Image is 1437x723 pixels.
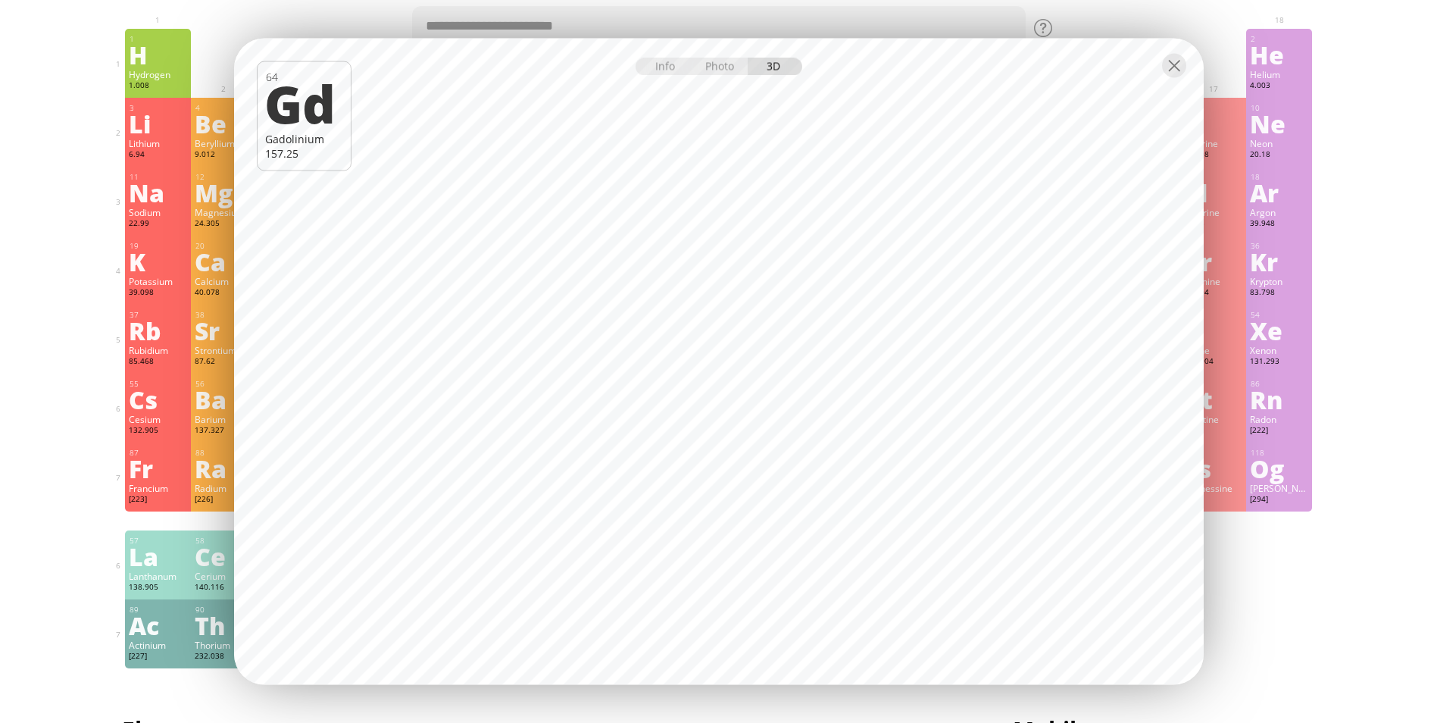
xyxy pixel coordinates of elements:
div: 9.012 [195,149,253,161]
div: Ar [1250,180,1308,205]
div: 17 [1185,172,1242,182]
div: Potassium [129,275,187,287]
div: Barium [195,413,253,425]
div: Francium [129,482,187,494]
div: H [129,42,187,67]
div: 35 [1185,241,1242,251]
div: Iodine [1184,344,1242,356]
div: 138.905 [129,582,187,594]
div: Fr [129,456,187,480]
div: 39.098 [129,287,187,299]
div: Calcium [195,275,253,287]
div: Strontium [195,344,253,356]
div: 132.905 [129,425,187,437]
div: I [1184,318,1242,343]
div: 90 [195,605,253,615]
div: 4.003 [1250,80,1308,92]
div: 85 [1185,379,1242,389]
div: 6.94 [129,149,187,161]
div: Ts [1184,456,1242,480]
div: [227] [129,651,187,663]
div: 38 [195,310,253,320]
div: 86 [1251,379,1308,389]
div: [222] [1250,425,1308,437]
div: [293] [1184,494,1242,506]
div: Rb [129,318,187,343]
div: 87.62 [195,356,253,368]
div: 3 [130,103,187,113]
div: Neon [1250,137,1308,149]
div: 232.038 [195,651,253,663]
div: Bromine [1184,275,1242,287]
div: 57 [130,536,187,546]
div: 22.99 [129,218,187,230]
div: [226] [195,494,253,506]
div: K [129,249,187,274]
div: 89 [130,605,187,615]
div: Cl [1184,180,1242,205]
div: Actinium [129,639,187,651]
div: Be [195,111,253,136]
div: Fluorine [1184,137,1242,149]
div: 11 [130,172,187,182]
div: 126.904 [1184,356,1242,368]
div: 58 [195,536,253,546]
div: Og [1250,456,1308,480]
div: Helium [1250,68,1308,80]
div: 18 [1251,172,1308,182]
div: 131.293 [1250,356,1308,368]
div: 1 [130,34,187,44]
div: 118 [1251,448,1308,458]
div: F [1184,111,1242,136]
div: Xe [1250,318,1308,343]
div: Gd [264,77,341,129]
div: 2 [1251,34,1308,44]
div: 53 [1185,310,1242,320]
div: Chlorine [1184,206,1242,218]
div: Kr [1250,249,1308,274]
div: Rubidium [129,344,187,356]
div: 55 [130,379,187,389]
div: 20.18 [1250,149,1308,161]
div: 87 [130,448,187,458]
div: Th [195,613,253,637]
div: Cesium [129,413,187,425]
div: Info [636,58,694,76]
div: 10 [1251,103,1308,113]
div: 35.45 [1184,218,1242,230]
div: Mg [195,180,253,205]
div: 9 [1185,103,1242,113]
div: Cerium [195,570,253,582]
div: 54 [1251,310,1308,320]
div: Ac [129,613,187,637]
div: 18.998 [1184,149,1242,161]
div: 85.468 [129,356,187,368]
div: Ce [195,544,253,568]
div: Cs [129,387,187,412]
div: 83.798 [1250,287,1308,299]
div: Hydrogen [129,68,187,80]
div: 39.948 [1250,218,1308,230]
div: Lithium [129,137,187,149]
div: Lanthanum [129,570,187,582]
div: Ra [195,456,253,480]
div: La [129,544,187,568]
div: Li [129,111,187,136]
div: [PERSON_NAME] [1250,482,1308,494]
div: Ba [195,387,253,412]
div: [294] [1250,494,1308,506]
div: Beryllium [195,137,253,149]
div: 40.078 [195,287,253,299]
div: 4 [195,103,253,113]
div: 1.008 [129,80,187,92]
div: Ne [1250,111,1308,136]
div: 117 [1185,448,1242,458]
div: [210] [1184,425,1242,437]
div: Ca [195,249,253,274]
div: Photo [693,58,748,76]
div: Argon [1250,206,1308,218]
div: He [1250,42,1308,67]
div: 140.116 [195,582,253,594]
div: 20 [195,241,253,251]
div: 12 [195,172,253,182]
